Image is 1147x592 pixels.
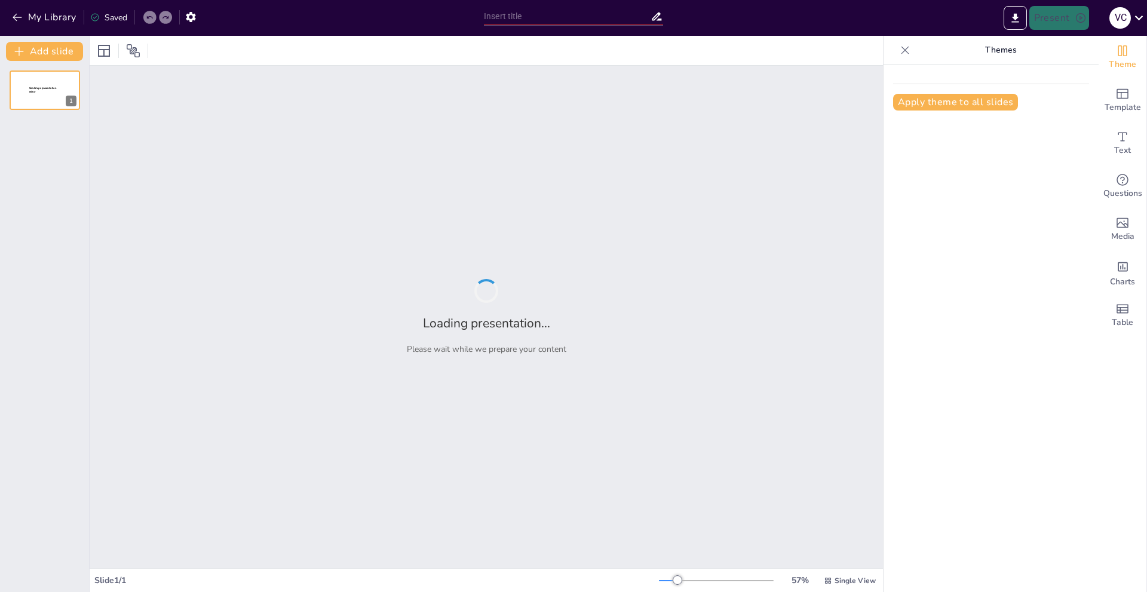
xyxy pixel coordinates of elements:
div: 57 % [786,575,814,586]
span: Sendsteps presentation editor [29,87,56,93]
div: Saved [90,12,127,23]
span: Questions [1103,187,1142,200]
div: 1 [10,70,80,110]
span: Table [1112,316,1133,329]
span: Template [1105,101,1141,114]
p: Please wait while we prepare your content [407,343,566,355]
div: Add charts and graphs [1099,251,1146,294]
span: Charts [1110,275,1135,289]
div: Add images, graphics, shapes or video [1099,208,1146,251]
div: Slide 1 / 1 [94,575,659,586]
button: Present [1029,6,1089,30]
div: Change the overall theme [1099,36,1146,79]
span: Media [1111,230,1134,243]
span: Position [126,44,140,58]
div: Get real-time input from your audience [1099,165,1146,208]
button: My Library [9,8,81,27]
span: Single View [835,576,876,585]
div: Add a table [1099,294,1146,337]
p: Themes [915,36,1087,65]
div: 1 [66,96,76,106]
div: Layout [94,41,114,60]
span: Text [1114,144,1131,157]
div: Add ready made slides [1099,79,1146,122]
button: Add slide [6,42,83,61]
button: Apply theme to all slides [893,94,1018,111]
h2: Loading presentation... [423,315,550,332]
div: Add text boxes [1099,122,1146,165]
button: Export to PowerPoint [1004,6,1027,30]
button: v c [1109,6,1131,30]
div: v c [1109,7,1131,29]
span: Theme [1109,58,1136,71]
input: Insert title [484,8,651,25]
